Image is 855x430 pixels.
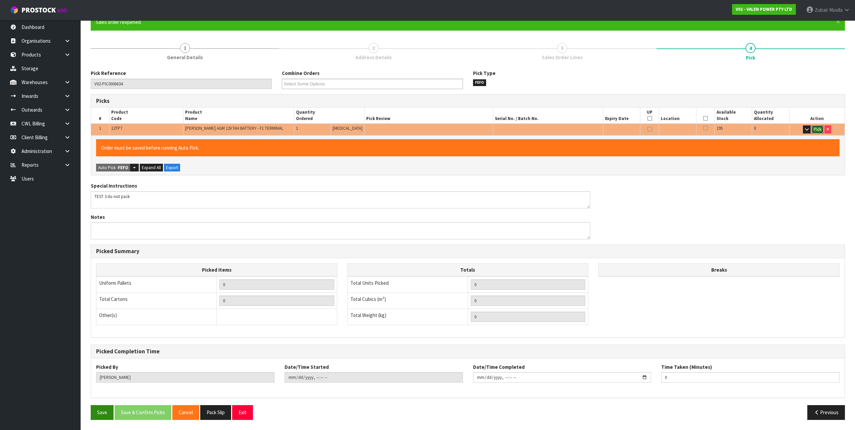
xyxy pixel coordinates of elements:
[661,363,712,370] label: Time Taken (Minutes)
[807,405,845,420] button: Previous
[96,263,337,276] th: Picked Items
[96,164,130,172] button: Auto Pick -FEFO
[542,54,583,61] span: Sales Order Lines
[180,43,190,53] span: 1
[347,293,468,309] td: Total Cubics (m³)
[473,70,496,77] label: Pick Type
[355,54,392,61] span: Address Details
[142,165,161,170] span: Expand All
[91,213,105,221] label: Notes
[347,309,468,325] td: Total Weight (kg)
[473,363,525,370] label: Date/Time Completed
[717,125,723,131] span: 195
[219,296,334,306] input: OUTERS TOTAL = CTN
[752,108,789,123] th: Quantity Allocated
[347,276,468,293] td: Total Units Picked
[96,276,217,293] td: Uniform Pallets
[91,70,126,77] label: Pick Reference
[200,405,231,420] button: Pack Slip
[829,7,843,13] span: Moolla
[91,405,114,420] button: Save
[96,293,217,309] td: Total Cartons
[96,309,217,325] td: Other(s)
[164,164,180,172] button: Export
[296,125,298,131] span: 1
[91,108,110,123] th: #
[473,79,486,86] span: FEFO
[285,363,329,370] label: Date/Time Started
[745,43,756,53] span: 4
[812,125,823,133] button: Pick
[754,125,756,131] span: 0
[167,54,203,61] span: General Details
[91,65,845,425] span: Pick
[232,405,253,420] button: Exit
[111,125,122,131] span: 12TP7
[294,108,364,123] th: Quantity Ordered
[369,43,379,53] span: 2
[118,165,128,170] strong: FEFO
[282,70,319,77] label: Combine Orders
[10,6,18,14] img: cube-alt.png
[661,372,840,383] input: Time Taken
[365,108,493,123] th: Pick Review
[715,108,752,123] th: Available Stock
[185,125,283,131] span: [PERSON_NAME] AGM 12V7AH BATTERY - F1 TERMINAL
[96,248,840,255] h3: Picked Summary
[96,363,118,370] label: Picked By
[789,108,845,123] th: Action
[91,182,137,189] label: Special Instructions
[736,6,792,12] strong: V02 - VALEN POWER PTY LTD
[96,372,274,383] input: Picked By
[557,43,567,53] span: 3
[110,108,183,123] th: Product Code
[219,279,334,290] input: UNIFORM P LINES
[659,108,696,123] th: Location
[99,125,101,131] span: 1
[183,108,294,123] th: Product Name
[172,405,199,420] button: Cancel
[22,6,56,14] span: ProStock
[96,19,141,25] span: Sales order reopened
[96,348,840,355] h3: Picked Completion Time
[333,125,362,131] span: [MEDICAL_DATA]
[815,7,828,13] span: Zubair
[96,139,840,156] div: Order must be saved before running Auto Pick.
[746,54,755,61] span: Pick
[493,108,603,123] th: Serial No. / Batch No.
[96,98,463,104] h3: Picks
[140,164,163,172] button: Expand All
[603,108,640,123] th: Expiry Date
[640,108,659,123] th: UP
[599,263,840,276] th: Breaks
[57,7,68,14] small: WMS
[732,4,796,15] a: V02 - VALEN POWER PTY LTD
[836,17,840,26] span: ×
[347,263,588,276] th: Totals
[115,405,171,420] button: Save & Confirm Picks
